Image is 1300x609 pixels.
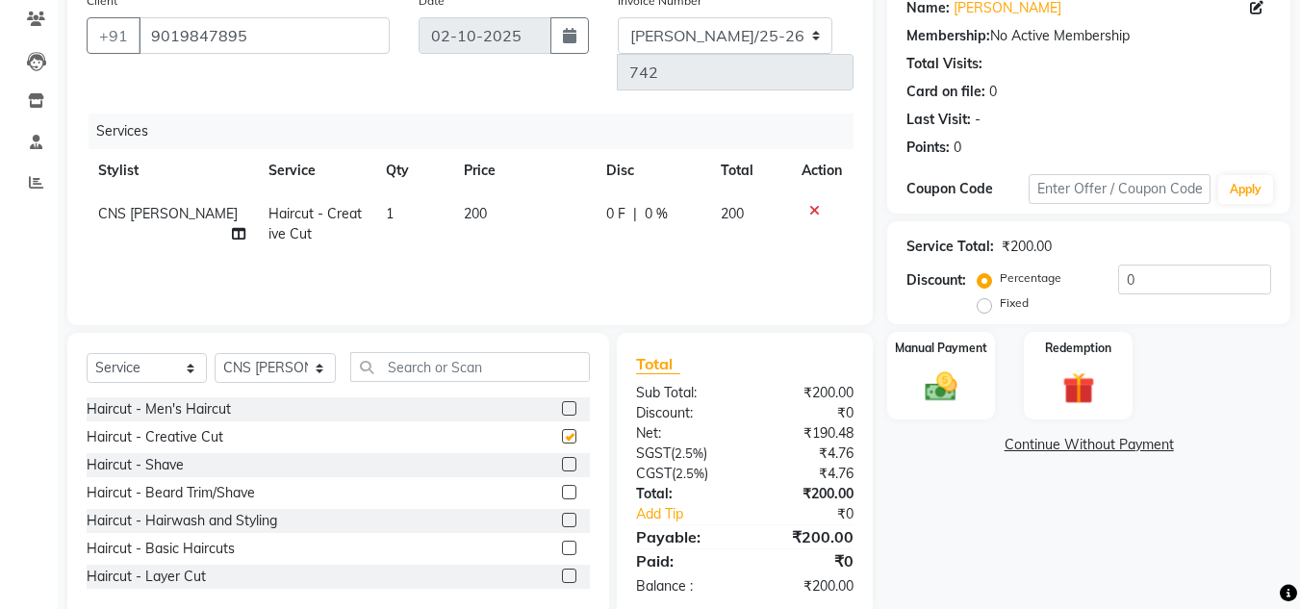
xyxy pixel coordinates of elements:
[745,423,868,444] div: ₹190.48
[745,383,868,403] div: ₹200.00
[1218,175,1273,204] button: Apply
[906,110,971,130] div: Last Visit:
[906,26,1271,46] div: No Active Membership
[268,205,362,242] span: Haircut - Creative Cut
[745,576,868,596] div: ₹200.00
[721,205,744,222] span: 200
[87,17,140,54] button: +91
[622,403,745,423] div: Discount:
[891,435,1287,455] a: Continue Without Payment
[622,549,745,572] div: Paid:
[98,205,238,222] span: CNS [PERSON_NAME]
[745,484,868,504] div: ₹200.00
[87,399,231,419] div: Haircut - Men's Haircut
[87,567,206,587] div: Haircut - Layer Cut
[1053,368,1105,408] img: _gift.svg
[895,340,987,357] label: Manual Payment
[645,204,668,224] span: 0 %
[622,504,765,524] a: Add Tip
[622,525,745,548] div: Payable:
[745,444,868,464] div: ₹4.76
[1045,340,1111,357] label: Redemption
[989,82,997,102] div: 0
[906,270,966,291] div: Discount:
[87,149,257,192] th: Stylist
[1000,269,1061,287] label: Percentage
[675,466,704,481] span: 2.5%
[745,464,868,484] div: ₹4.76
[622,423,745,444] div: Net:
[595,149,709,192] th: Disc
[745,403,868,423] div: ₹0
[257,149,374,192] th: Service
[1002,237,1052,257] div: ₹200.00
[633,204,637,224] span: |
[622,576,745,596] div: Balance :
[87,455,184,475] div: Haircut - Shave
[350,352,590,382] input: Search or Scan
[709,149,791,192] th: Total
[766,504,869,524] div: ₹0
[906,54,982,74] div: Total Visits:
[745,549,868,572] div: ₹0
[139,17,390,54] input: Search by Name/Mobile/Email/Code
[675,445,703,461] span: 2.5%
[906,138,950,158] div: Points:
[622,444,745,464] div: ( )
[636,444,671,462] span: SGST
[87,427,223,447] div: Haircut - Creative Cut
[606,204,625,224] span: 0 F
[745,525,868,548] div: ₹200.00
[87,539,235,559] div: Haircut - Basic Haircuts
[790,149,854,192] th: Action
[87,483,255,503] div: Haircut - Beard Trim/Shave
[386,205,394,222] span: 1
[622,383,745,403] div: Sub Total:
[87,511,277,531] div: Haircut - Hairwash and Styling
[906,82,985,102] div: Card on file:
[915,368,967,405] img: _cash.svg
[954,138,961,158] div: 0
[374,149,452,192] th: Qty
[1000,294,1029,312] label: Fixed
[975,110,981,130] div: -
[622,464,745,484] div: ( )
[906,237,994,257] div: Service Total:
[1029,174,1211,204] input: Enter Offer / Coupon Code
[622,484,745,504] div: Total:
[636,354,680,374] span: Total
[636,465,672,482] span: CGST
[89,114,868,149] div: Services
[906,26,990,46] div: Membership:
[464,205,487,222] span: 200
[452,149,595,192] th: Price
[906,179,1028,199] div: Coupon Code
